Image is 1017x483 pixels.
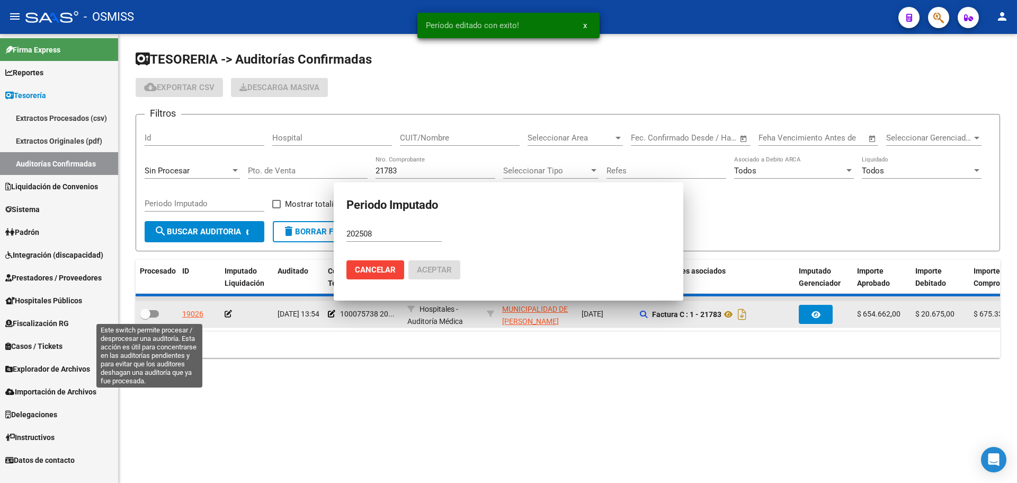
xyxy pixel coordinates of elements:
[136,260,178,295] datatable-header-cell: Procesado
[140,267,176,275] span: Procesado
[911,260,969,295] datatable-header-cell: Importe Debitado
[144,83,215,92] span: Exportar CSV
[340,310,395,318] span: 100075738 20...
[631,133,665,143] input: Start date
[738,133,750,145] button: Open calendar
[408,260,460,279] button: Aceptar
[355,265,396,275] span: Cancelar
[282,225,295,238] mat-icon: delete
[857,310,900,318] span: $ 654.662,00
[239,83,319,92] span: Descarga Masiva
[136,331,1000,358] div: 1 total
[996,10,1009,23] mat-icon: person
[795,260,853,295] datatable-header-cell: Imputado Gerenciador
[5,249,103,261] span: Integración (discapacidad)
[5,204,40,215] span: Sistema
[5,44,60,56] span: Firma Express
[5,432,55,443] span: Instructivos
[324,260,403,295] datatable-header-cell: Comentario Tesoreria
[182,308,203,320] div: 19026
[278,267,308,275] span: Auditado
[154,225,167,238] mat-icon: search
[734,166,756,175] span: Todos
[5,226,39,238] span: Padrón
[652,310,721,319] strong: Factura C : 1 - 21783
[981,447,1006,472] div: Open Intercom Messenger
[5,363,90,375] span: Explorador de Archivos
[5,272,102,284] span: Prestadores / Proveedores
[915,310,954,318] span: $ 20.675,00
[231,78,328,97] app-download-masive: Descarga masiva de comprobantes (adjuntos)
[145,106,181,121] h3: Filtros
[417,265,452,275] span: Aceptar
[5,67,43,78] span: Reportes
[5,386,96,398] span: Importación de Archivos
[84,5,134,29] span: - OSMISS
[8,10,21,23] mat-icon: menu
[867,133,879,145] button: Open calendar
[5,295,82,306] span: Hospitales Públicos
[799,267,841,287] span: Imputado Gerenciador
[5,409,57,420] span: Delegaciones
[178,260,220,295] datatable-header-cell: ID
[735,306,749,323] i: Descargar documento
[886,133,972,143] span: Seleccionar Gerenciador
[328,267,368,287] span: Comentario Tesoreria
[583,21,587,30] span: x
[144,81,157,93] mat-icon: cloud_download
[5,454,75,466] span: Datos de contacto
[862,166,884,175] span: Todos
[5,181,98,192] span: Liquidación de Convenios
[220,260,273,295] datatable-header-cell: Imputado Liquidación
[145,166,190,175] span: Sin Procesar
[528,133,613,143] span: Seleccionar Area
[182,267,189,275] span: ID
[154,227,241,236] span: Buscar Auditoria
[273,260,324,295] datatable-header-cell: Auditado
[225,267,264,287] span: Imputado Liquidación
[426,20,519,31] span: Período editado con exito!
[407,305,463,326] span: Hospitales - Auditoría Médica
[915,267,946,287] span: Importe Debitado
[582,310,603,318] span: [DATE]
[285,198,362,210] span: Mostrar totalizadores
[636,260,795,295] datatable-header-cell: Comprobantes asociados
[853,260,911,295] datatable-header-cell: Importe Aprobado
[136,52,372,67] span: TESORERIA -> Auditorías Confirmadas
[346,195,671,215] h3: Periodo Imputado
[282,227,359,236] span: Borrar Filtros
[503,166,589,175] span: Seleccionar Tipo
[346,260,404,279] button: Cancelar
[857,267,890,287] span: Importe Aprobado
[5,318,69,329] span: Fiscalización RG
[675,133,726,143] input: End date
[974,310,1017,318] span: $ 675.337,00
[5,90,46,101] span: Tesorería
[278,310,319,318] span: [DATE] 13:54
[5,340,63,352] span: Casos / Tickets
[502,305,568,326] span: MUNICIPALIDAD DE [PERSON_NAME]
[502,303,573,326] div: - 30681618089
